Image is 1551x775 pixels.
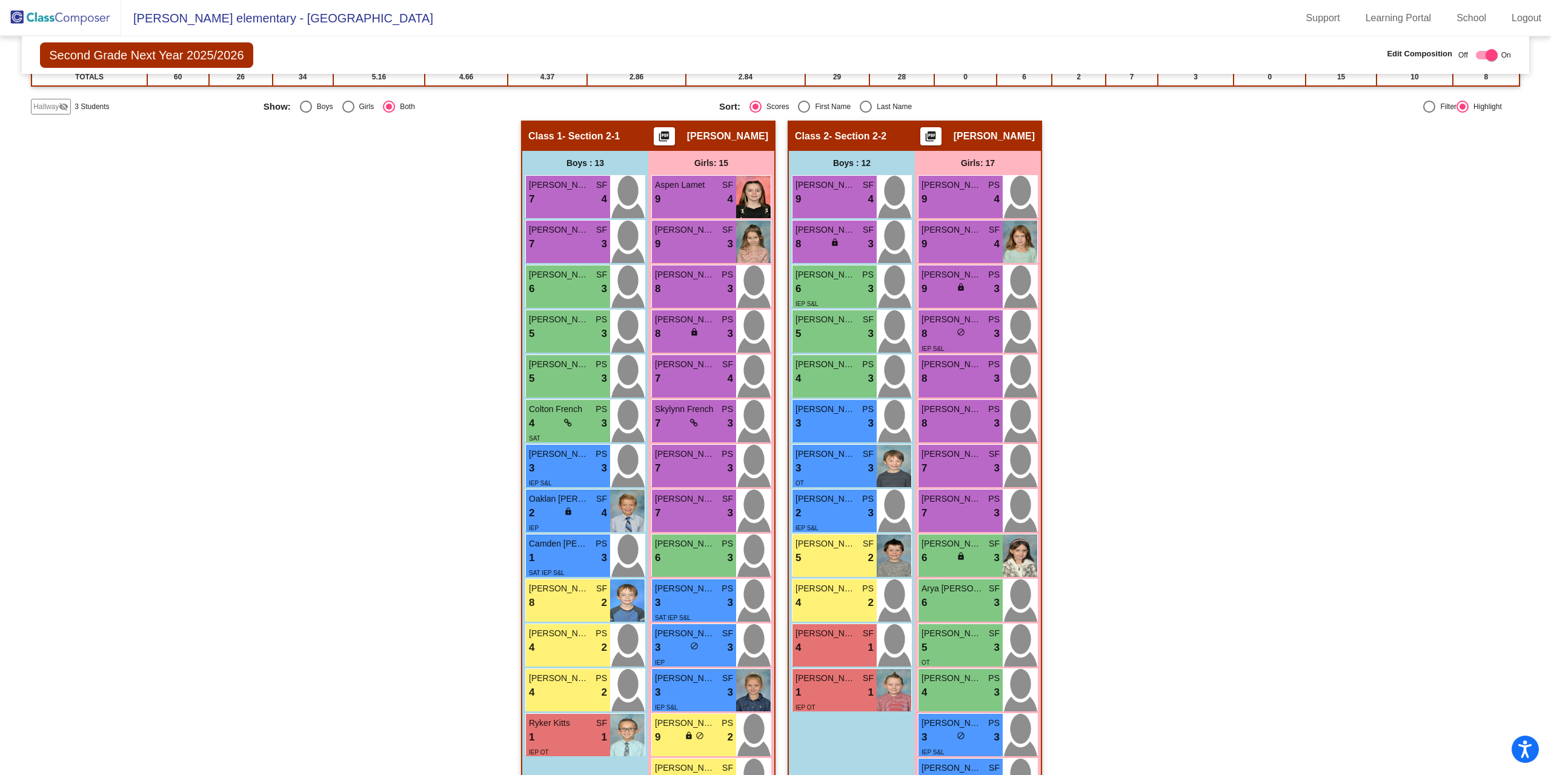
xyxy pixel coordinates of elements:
[922,762,982,774] span: [PERSON_NAME]
[868,550,874,566] span: 2
[1158,68,1234,86] td: 3
[655,640,660,656] span: 3
[922,313,982,326] span: [PERSON_NAME]
[795,627,856,640] span: [PERSON_NAME]
[863,224,874,236] span: SF
[989,762,1000,774] span: SF
[795,493,856,505] span: [PERSON_NAME]
[655,268,716,281] span: [PERSON_NAME]
[596,493,607,505] span: SF
[655,614,691,621] span: SAT IEP S&L
[728,595,733,611] span: 3
[920,127,942,145] button: Print Students Details
[33,101,59,112] span: Hallway
[868,326,874,342] span: 3
[655,685,660,700] span: 3
[795,301,819,307] span: IEP S&L
[994,281,1000,297] span: 3
[728,371,733,387] span: 4
[722,672,733,685] span: SF
[529,595,534,611] span: 8
[1306,68,1377,86] td: 15
[602,236,607,252] span: 3
[312,101,333,112] div: Boys
[994,595,1000,611] span: 3
[147,68,209,86] td: 60
[922,640,927,656] span: 5
[529,582,590,595] span: [PERSON_NAME]
[862,268,874,281] span: PS
[529,480,552,487] span: IEP S&L
[1387,48,1452,60] span: Edit Composition
[923,130,938,147] mat-icon: picture_as_pdf
[728,730,733,745] span: 2
[655,358,716,371] span: [PERSON_NAME]
[722,313,733,326] span: PS
[655,326,660,342] span: 8
[795,704,815,711] span: IEP OT
[994,326,1000,342] span: 3
[529,268,590,281] span: [PERSON_NAME]
[529,358,590,371] span: [PERSON_NAME]
[922,345,945,352] span: IEP S&L
[529,416,534,431] span: 4
[264,101,291,112] span: Show:
[762,101,789,112] div: Scores
[994,371,1000,387] span: 3
[863,179,874,191] span: SF
[922,448,982,461] span: [PERSON_NAME]
[690,328,699,336] span: lock
[564,507,573,516] span: lock
[686,68,805,86] td: 2.84
[529,326,534,342] span: 5
[922,730,927,745] span: 3
[922,358,982,371] span: [PERSON_NAME]
[872,101,912,112] div: Last Name
[596,717,607,730] span: SF
[1435,101,1456,112] div: Filter
[922,326,927,342] span: 8
[529,236,534,252] span: 7
[863,448,874,461] span: SF
[602,685,607,700] span: 2
[862,582,874,595] span: PS
[209,68,273,86] td: 26
[922,749,945,756] span: IEP S&L
[1297,8,1350,28] a: Support
[915,151,1041,175] div: Girls: 17
[728,281,733,297] span: 3
[994,550,1000,566] span: 3
[655,179,716,191] span: Aspen Lamet
[1234,68,1306,86] td: 0
[722,224,733,236] span: SF
[722,627,733,640] span: SF
[40,42,253,68] span: Second Grade Next Year 2025/2026
[994,236,1000,252] span: 4
[722,762,733,774] span: SF
[988,403,1000,416] span: PS
[529,640,534,656] span: 4
[922,236,927,252] span: 9
[994,730,1000,745] span: 3
[795,268,856,281] span: [PERSON_NAME]
[395,101,415,112] div: Both
[654,127,675,145] button: Print Students Details
[529,749,549,756] span: IEP OT
[529,570,565,576] span: SAT IEP S&L
[529,461,534,476] span: 3
[922,268,982,281] span: [PERSON_NAME]
[333,68,425,86] td: 5.16
[655,704,678,711] span: IEP S&L
[529,448,590,461] span: [PERSON_NAME][GEOGRAPHIC_DATA][PERSON_NAME]
[922,672,982,685] span: [PERSON_NAME]
[1356,8,1441,28] a: Learning Portal
[75,101,109,112] span: 3 Students
[994,640,1000,656] span: 3
[957,552,965,560] span: lock
[32,68,147,86] td: TOTALS
[988,358,1000,371] span: PS
[922,550,927,566] span: 6
[868,505,874,521] span: 3
[602,595,607,611] span: 2
[529,179,590,191] span: [PERSON_NAME]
